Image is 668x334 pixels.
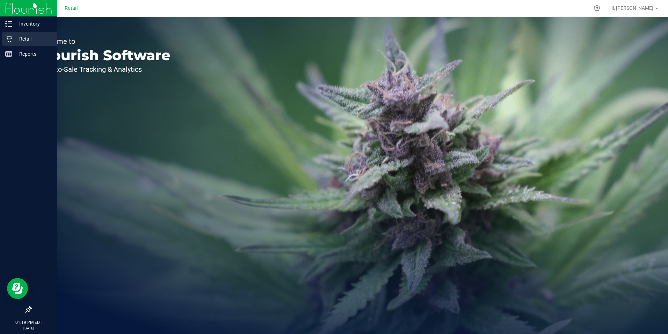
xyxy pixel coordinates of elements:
span: Hi, [PERSON_NAME]! [609,5,655,11]
p: [DATE] [3,326,54,331]
span: Retail [65,5,78,11]
p: Reports [12,50,54,58]
p: 01:19 PM EDT [3,319,54,326]
p: Inventory [12,20,54,28]
p: Flourish Software [38,48,170,62]
inline-svg: Reports [5,50,12,57]
inline-svg: Inventory [5,20,12,27]
p: Welcome to [38,38,170,45]
iframe: Resource center [7,278,28,299]
p: Seed-to-Sale Tracking & Analytics [38,66,170,73]
div: Manage settings [593,5,601,12]
p: Retail [12,35,54,43]
inline-svg: Retail [5,35,12,42]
